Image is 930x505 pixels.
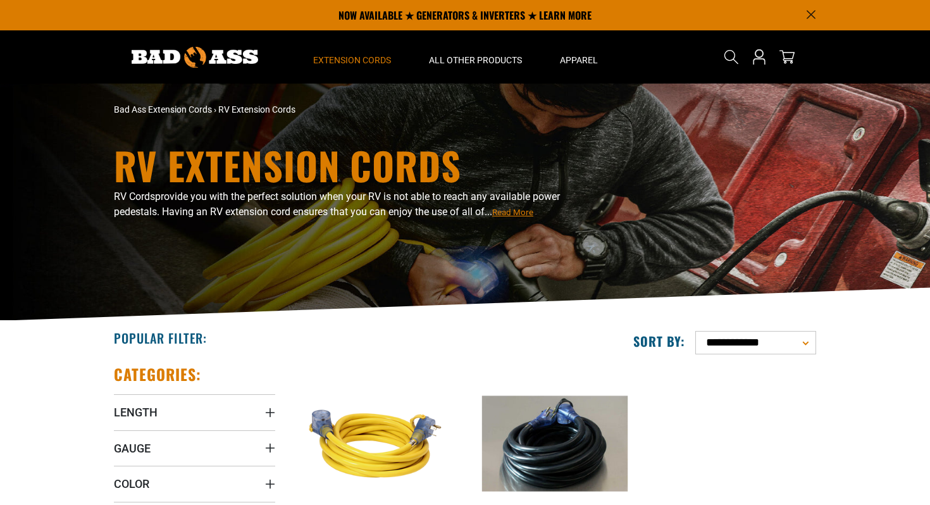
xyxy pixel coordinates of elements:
summary: Apparel [541,30,617,84]
summary: All Other Products [410,30,541,84]
nav: breadcrumbs [114,103,576,116]
span: RV Extension Cords [218,104,295,115]
img: black [475,396,635,492]
span: › [214,104,216,115]
summary: Length [114,394,275,430]
summary: Gauge [114,430,275,466]
span: Gauge [114,441,151,456]
span: All Other Products [429,54,522,66]
p: RV Cords [114,189,576,220]
span: Color [114,477,149,491]
span: Extension Cords [313,54,391,66]
span: Read More [492,208,533,217]
span: Apparel [560,54,598,66]
summary: Color [114,466,275,501]
a: Bad Ass Extension Cords [114,104,212,115]
span: Length [114,405,158,420]
label: Sort by: [633,333,685,349]
h2: Categories: [114,365,201,384]
summary: Extension Cords [294,30,410,84]
img: Bad Ass Extension Cords [132,47,258,68]
span: provide you with the perfect solution when your RV is not able to reach any available power pedes... [114,190,560,218]
h1: RV Extension Cords [114,146,576,184]
h2: Popular Filter: [114,330,207,346]
summary: Search [721,47,741,67]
